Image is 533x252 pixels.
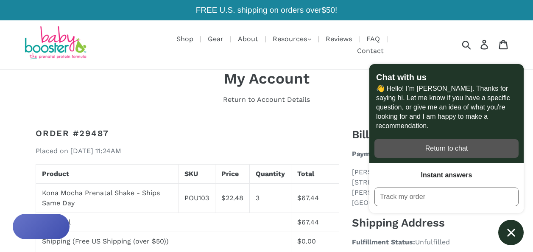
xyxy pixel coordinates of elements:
td: $22.48 [215,184,249,213]
h2: Order #29487 [36,128,340,138]
a: About [234,34,262,44]
th: SKU [178,165,215,184]
p: Paid [352,149,497,159]
input: Search [465,35,488,54]
h3: Shipping Address [352,216,497,230]
a: Return to Account Details [223,95,310,104]
td: Shipping (Free US Shipping (over $50)) [36,232,291,251]
a: FAQ [362,34,384,44]
th: Price [215,165,249,184]
th: Product [36,165,178,184]
td: $67.44 [291,184,339,213]
a: Gear [204,34,228,44]
img: Baby Booster Prenatal Protein Supplements [23,26,87,61]
h3: Billing Address [352,128,497,141]
th: Total [291,165,339,184]
th: Quantity [249,165,291,184]
span: $ [321,6,326,14]
button: Rewards [13,214,70,239]
button: Resources [268,33,315,45]
a: Kona Mocha Prenatal Shake - Ships Same Day [42,189,160,207]
strong: Payment Status: [352,150,407,158]
p: [PERSON_NAME] [STREET_ADDRESS][PERSON_NAME] [PERSON_NAME] TX 75126 [GEOGRAPHIC_DATA] [352,167,497,208]
a: Contact [353,45,388,56]
inbox-online-store-chat: Shopify online store chat [367,64,526,245]
td: Subtotal [36,213,291,232]
td: POU103 [178,184,215,213]
a: Reviews [321,34,356,44]
h1: My Account [36,70,498,87]
td: $0.00 [291,232,339,251]
p: Placed on [DATE] 11:24AM [36,146,340,156]
p: Unfulfilled [352,237,497,247]
a: Shop [172,34,198,44]
strong: Fulfillment Status: [352,238,415,246]
td: 3 [249,184,291,213]
span: 50 [326,6,335,14]
td: $67.44 [291,213,339,232]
